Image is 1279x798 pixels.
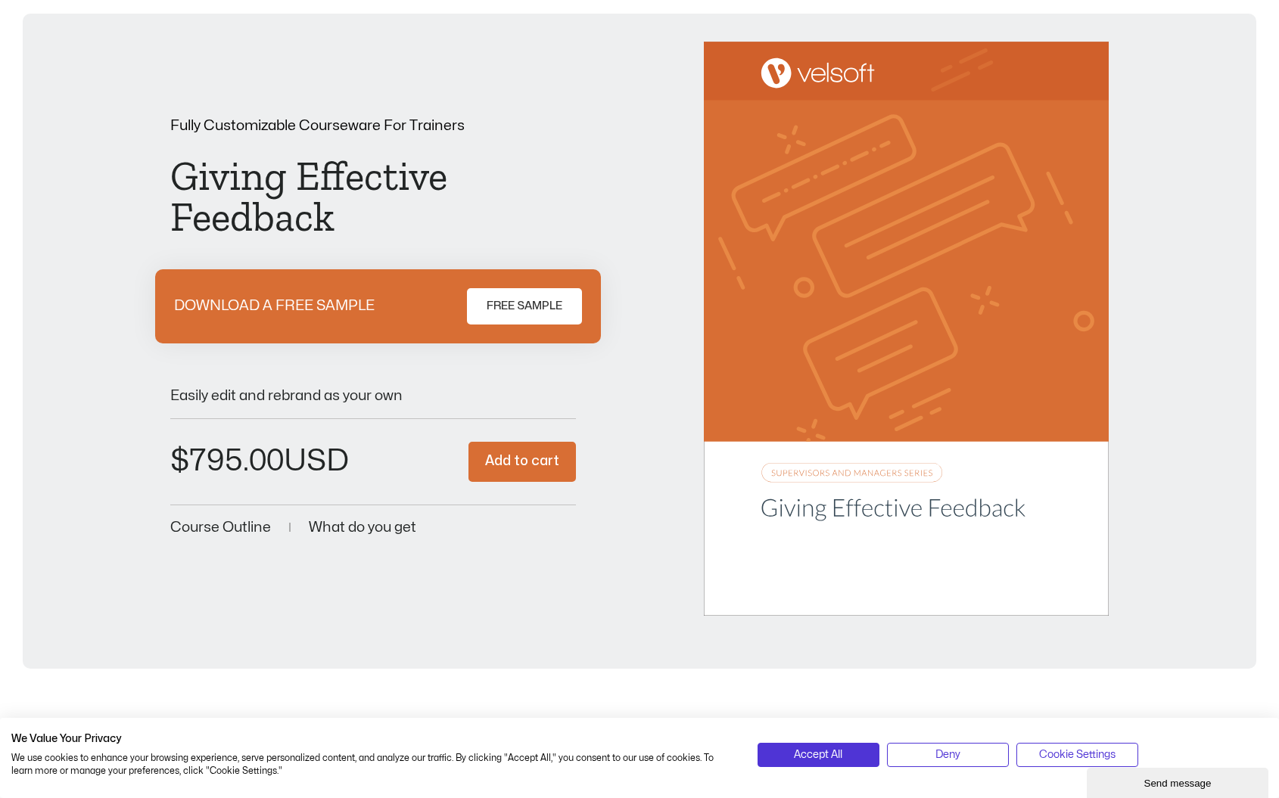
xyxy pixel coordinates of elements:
a: FREE SAMPLE [467,288,582,324]
h2: We Value Your Privacy [11,732,735,746]
span: $ [170,446,189,476]
span: FREE SAMPLE [487,297,562,315]
span: Cookie Settings [1039,747,1116,763]
h1: Giving Effective Feedback [170,156,576,238]
iframe: chat widget [1087,765,1271,798]
p: Easily edit and rebrand as your own [170,389,576,403]
p: DOWNLOAD A FREE SAMPLE [174,299,375,313]
button: Accept all cookies [758,743,879,767]
bdi: 795.00 [170,446,284,476]
p: Fully Customizable Courseware For Trainers [170,119,576,133]
p: We use cookies to enhance your browsing experience, serve personalized content, and analyze our t... [11,752,735,778]
span: Deny [935,747,960,763]
a: Course Outline [170,520,271,535]
button: Add to cart [468,442,576,482]
span: Accept All [794,747,842,763]
button: Adjust cookie preferences [1016,743,1138,767]
a: What do you get [309,520,416,535]
button: Deny all cookies [887,743,1009,767]
img: Second Product Image [704,42,1109,616]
